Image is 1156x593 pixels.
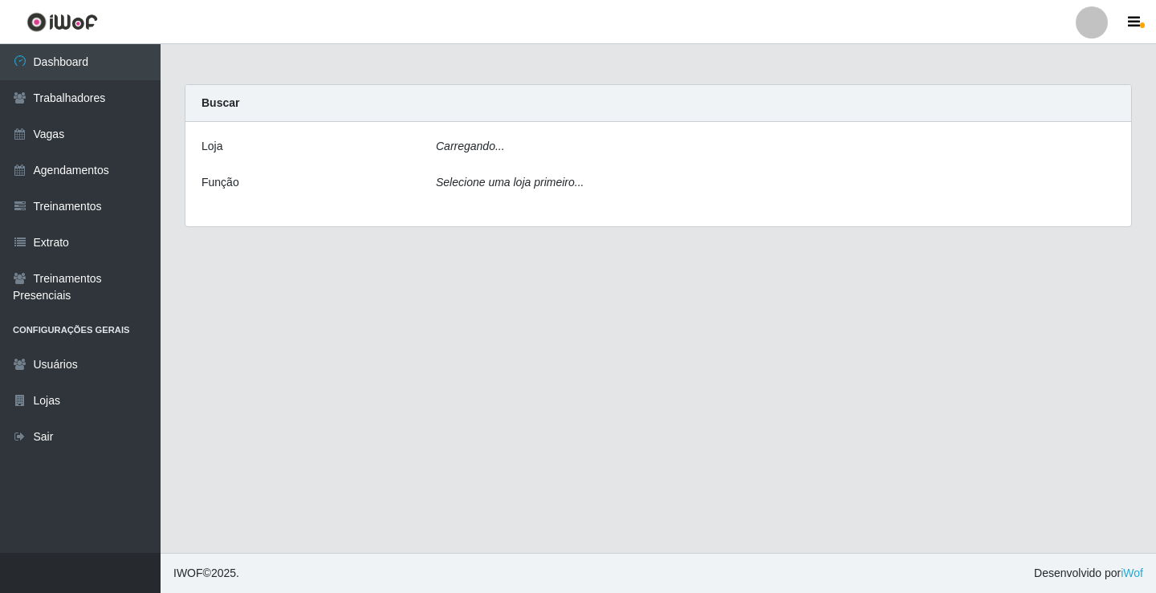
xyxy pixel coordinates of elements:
[173,565,239,582] span: © 2025 .
[1121,567,1143,579] a: iWof
[201,138,222,155] label: Loja
[26,12,98,32] img: CoreUI Logo
[201,174,239,191] label: Função
[436,176,584,189] i: Selecione uma loja primeiro...
[1034,565,1143,582] span: Desenvolvido por
[201,96,239,109] strong: Buscar
[436,140,505,152] i: Carregando...
[173,567,203,579] span: IWOF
